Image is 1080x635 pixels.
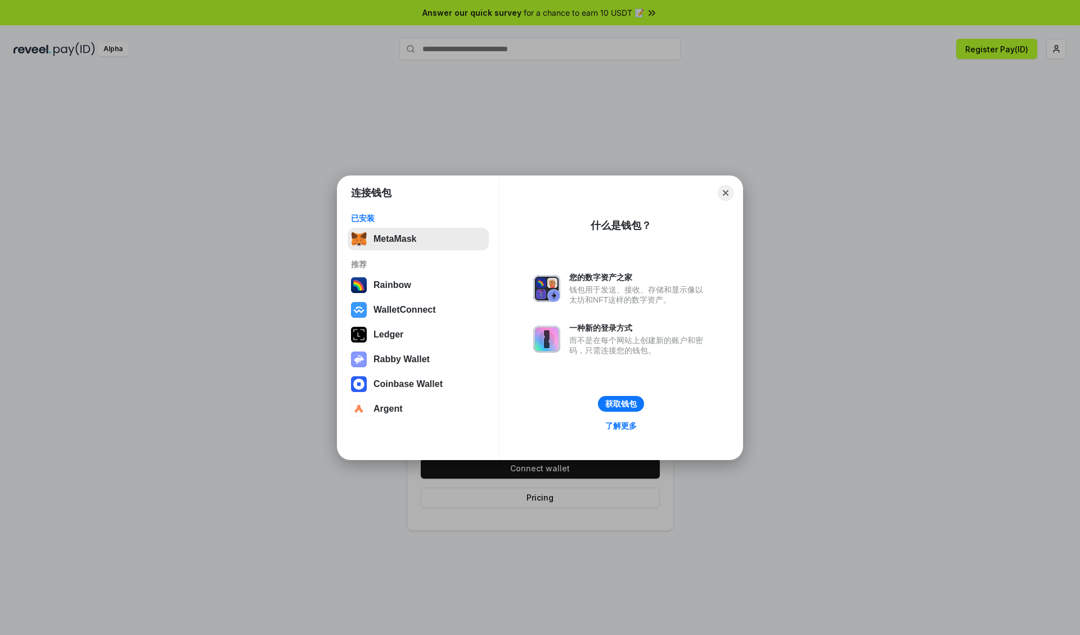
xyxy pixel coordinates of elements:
[718,185,733,201] button: Close
[373,330,403,340] div: Ledger
[348,299,489,321] button: WalletConnect
[351,231,367,247] img: svg+xml,%3Csvg%20fill%3D%22none%22%20height%3D%2233%22%20viewBox%3D%220%200%2035%2033%22%20width%...
[348,373,489,395] button: Coinbase Wallet
[373,234,416,244] div: MetaMask
[351,259,485,269] div: 推荐
[569,272,709,282] div: 您的数字资产之家
[569,285,709,305] div: 钱包用于发送、接收、存储和显示像以太坊和NFT这样的数字资产。
[348,323,489,346] button: Ledger
[373,305,436,315] div: WalletConnect
[348,348,489,371] button: Rabby Wallet
[591,219,651,232] div: 什么是钱包？
[351,327,367,343] img: svg+xml,%3Csvg%20xmlns%3D%22http%3A%2F%2Fwww.w3.org%2F2000%2Fsvg%22%20width%3D%2228%22%20height%3...
[348,274,489,296] button: Rainbow
[373,379,443,389] div: Coinbase Wallet
[373,280,411,290] div: Rainbow
[351,401,367,417] img: svg+xml,%3Csvg%20width%3D%2228%22%20height%3D%2228%22%20viewBox%3D%220%200%2028%2028%22%20fill%3D...
[569,323,709,333] div: 一种新的登录方式
[351,376,367,392] img: svg+xml,%3Csvg%20width%3D%2228%22%20height%3D%2228%22%20viewBox%3D%220%200%2028%2028%22%20fill%3D...
[351,186,391,200] h1: 连接钱包
[598,418,643,433] a: 了解更多
[351,302,367,318] img: svg+xml,%3Csvg%20width%3D%2228%22%20height%3D%2228%22%20viewBox%3D%220%200%2028%2028%22%20fill%3D...
[351,213,485,223] div: 已安装
[605,421,637,431] div: 了解更多
[373,354,430,364] div: Rabby Wallet
[598,396,644,412] button: 获取钱包
[533,326,560,353] img: svg+xml,%3Csvg%20xmlns%3D%22http%3A%2F%2Fwww.w3.org%2F2000%2Fsvg%22%20fill%3D%22none%22%20viewBox...
[351,352,367,367] img: svg+xml,%3Csvg%20xmlns%3D%22http%3A%2F%2Fwww.w3.org%2F2000%2Fsvg%22%20fill%3D%22none%22%20viewBox...
[348,228,489,250] button: MetaMask
[569,335,709,355] div: 而不是在每个网站上创建新的账户和密码，只需连接您的钱包。
[351,277,367,293] img: svg+xml,%3Csvg%20width%3D%22120%22%20height%3D%22120%22%20viewBox%3D%220%200%20120%20120%22%20fil...
[533,275,560,302] img: svg+xml,%3Csvg%20xmlns%3D%22http%3A%2F%2Fwww.w3.org%2F2000%2Fsvg%22%20fill%3D%22none%22%20viewBox...
[605,399,637,409] div: 获取钱包
[373,404,403,414] div: Argent
[348,398,489,420] button: Argent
